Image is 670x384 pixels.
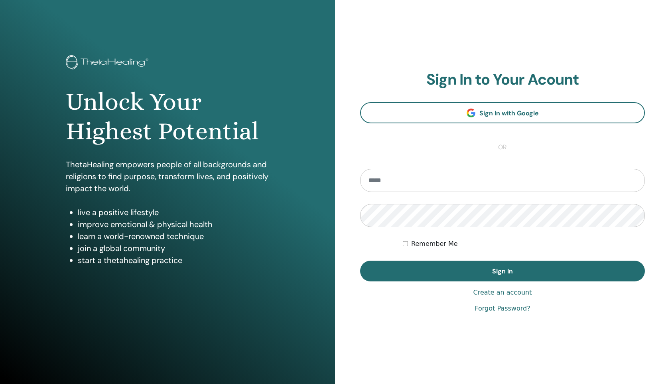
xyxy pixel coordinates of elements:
[360,71,645,89] h2: Sign In to Your Acount
[360,102,645,123] a: Sign In with Google
[66,158,269,194] p: ThetaHealing empowers people of all backgrounds and religions to find purpose, transform lives, a...
[360,261,645,281] button: Sign In
[473,288,532,297] a: Create an account
[78,254,269,266] li: start a thetahealing practice
[403,239,645,249] div: Keep me authenticated indefinitely or until I manually logout
[479,109,539,117] span: Sign In with Google
[411,239,458,249] label: Remember Me
[78,242,269,254] li: join a global community
[494,143,511,152] span: or
[78,218,269,230] li: improve emotional & physical health
[78,230,269,242] li: learn a world-renowned technique
[66,87,269,146] h1: Unlock Your Highest Potential
[78,206,269,218] li: live a positive lifestyle
[475,304,530,313] a: Forgot Password?
[492,267,513,275] span: Sign In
